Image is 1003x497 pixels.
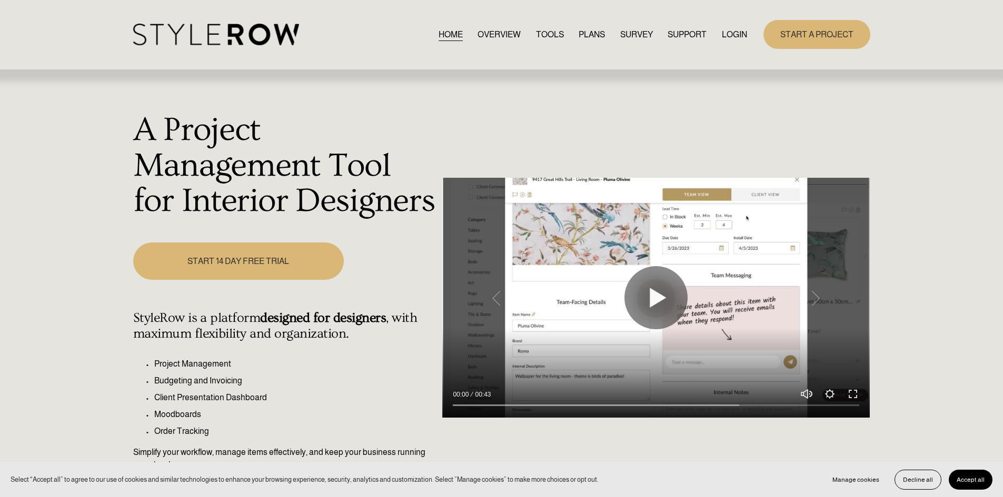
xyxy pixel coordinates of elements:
[957,476,985,483] span: Accept all
[668,28,707,41] span: SUPPORT
[832,476,879,483] span: Manage cookies
[624,266,688,329] button: Play
[620,27,653,42] a: SURVEY
[453,402,859,409] input: Seek
[722,27,747,42] a: LOGIN
[154,425,437,438] p: Order Tracking
[478,27,521,42] a: OVERVIEW
[763,20,870,49] a: START A PROJECT
[154,358,437,370] p: Project Management
[154,374,437,387] p: Budgeting and Invoicing
[439,27,463,42] a: HOME
[11,474,599,484] p: Select “Accept all” to agree to our use of cookies and similar technologies to enhance your brows...
[133,446,437,471] p: Simplify your workflow, manage items effectively, and keep your business running seamlessly.
[536,27,564,42] a: TOOLS
[825,470,887,490] button: Manage cookies
[668,27,707,42] a: folder dropdown
[903,476,933,483] span: Decline all
[260,310,386,326] strong: designed for designers
[579,27,605,42] a: PLANS
[133,113,437,219] h1: A Project Management Tool for Interior Designers
[453,389,471,400] div: Current time
[895,470,941,490] button: Decline all
[471,389,493,400] div: Duration
[154,391,437,404] p: Client Presentation Dashboard
[154,408,437,421] p: Moodboards
[133,242,344,280] a: START 14 DAY FREE TRIAL
[133,24,299,45] img: StyleRow
[133,310,437,342] h4: StyleRow is a platform , with maximum flexibility and organization.
[949,470,992,490] button: Accept all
